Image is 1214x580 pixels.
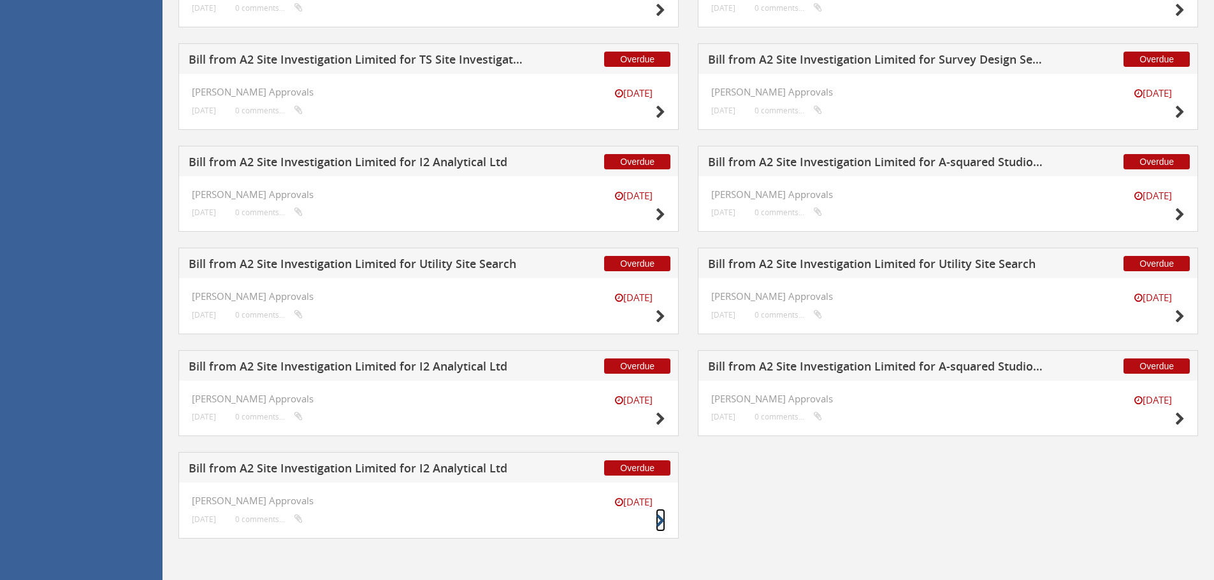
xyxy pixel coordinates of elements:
[235,106,303,115] small: 0 comments...
[1124,256,1190,271] span: Overdue
[711,291,1185,302] h4: [PERSON_NAME] Approvals
[192,3,216,13] small: [DATE]
[192,412,216,421] small: [DATE]
[755,3,822,13] small: 0 comments...
[708,156,1044,172] h5: Bill from A2 Site Investigation Limited for A-squared Studio Engineers
[755,106,822,115] small: 0 comments...
[711,310,735,320] small: [DATE]
[192,495,665,506] h4: [PERSON_NAME] Approvals
[192,291,665,302] h4: [PERSON_NAME] Approvals
[708,258,1044,274] h5: Bill from A2 Site Investigation Limited for Utility Site Search
[189,360,524,376] h5: Bill from A2 Site Investigation Limited for I2 Analytical Ltd
[235,310,303,320] small: 0 comments...
[235,514,303,524] small: 0 comments...
[711,189,1185,200] h4: [PERSON_NAME] Approvals
[604,460,670,476] span: Overdue
[189,258,524,274] h5: Bill from A2 Site Investigation Limited for Utility Site Search
[192,87,665,97] h4: [PERSON_NAME] Approvals
[1124,154,1190,169] span: Overdue
[711,208,735,217] small: [DATE]
[192,514,216,524] small: [DATE]
[1121,189,1185,202] small: [DATE]
[755,208,822,217] small: 0 comments...
[755,310,822,320] small: 0 comments...
[711,3,735,13] small: [DATE]
[604,154,670,169] span: Overdue
[1121,87,1185,100] small: [DATE]
[235,3,303,13] small: 0 comments...
[602,393,665,407] small: [DATE]
[604,256,670,271] span: Overdue
[235,412,303,421] small: 0 comments...
[1121,291,1185,304] small: [DATE]
[1121,393,1185,407] small: [DATE]
[189,156,524,172] h5: Bill from A2 Site Investigation Limited for I2 Analytical Ltd
[711,87,1185,97] h4: [PERSON_NAME] Approvals
[604,358,670,374] span: Overdue
[755,412,822,421] small: 0 comments...
[604,52,670,67] span: Overdue
[192,106,216,115] small: [DATE]
[602,291,665,304] small: [DATE]
[711,412,735,421] small: [DATE]
[189,462,524,478] h5: Bill from A2 Site Investigation Limited for I2 Analytical Ltd
[708,360,1044,376] h5: Bill from A2 Site Investigation Limited for A-squared Studio Engineers
[602,189,665,202] small: [DATE]
[602,495,665,509] small: [DATE]
[192,393,665,404] h4: [PERSON_NAME] Approvals
[192,208,216,217] small: [DATE]
[192,310,216,320] small: [DATE]
[708,53,1044,69] h5: Bill from A2 Site Investigation Limited for Survey Design Services & Assoc Ltd
[1124,52,1190,67] span: Overdue
[711,393,1185,404] h4: [PERSON_NAME] Approvals
[192,189,665,200] h4: [PERSON_NAME] Approvals
[711,106,735,115] small: [DATE]
[602,87,665,100] small: [DATE]
[235,208,303,217] small: 0 comments...
[1124,358,1190,374] span: Overdue
[189,53,524,69] h5: Bill from A2 Site Investigation Limited for TS Site Investigation Ltd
